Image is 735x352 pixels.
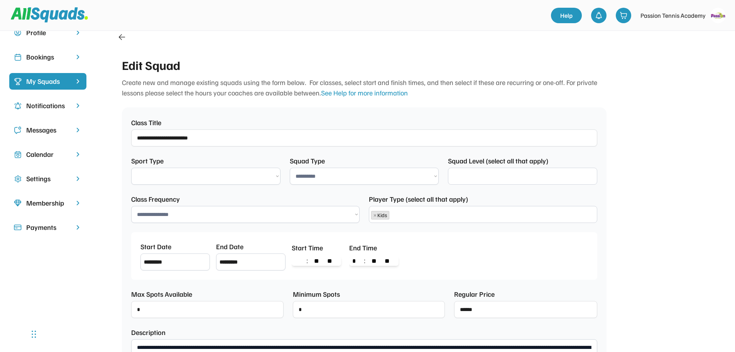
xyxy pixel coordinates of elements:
div: Payments [26,222,69,233]
div: Start Time [292,243,323,253]
img: bell-03%20%281%29.svg [595,12,603,19]
div: Edit Squad [122,56,607,74]
div: Sport Type [131,156,174,166]
div: My Squads [26,76,69,87]
div: Passion Tennis Academy [640,11,706,20]
img: Icon%20copy%207.svg [14,151,22,158]
div: End Time [349,243,377,253]
div: Profile [26,27,69,38]
img: chevron-right.svg [74,175,82,182]
img: Icon%20%2815%29.svg [14,224,22,231]
img: shopping-cart-01%20%281%29.svg [620,12,627,19]
div: Calendar [26,149,69,160]
div: Membership [26,198,69,208]
div: Start Date [140,241,171,252]
div: Minimum Spots [293,289,340,299]
div: Squad Type [290,156,332,166]
div: Class Title [131,117,161,128]
img: Icon%20%2823%29.svg [14,78,22,85]
span: : [361,258,368,264]
div: Bookings [26,52,69,62]
img: chevron-right.svg [74,224,82,231]
img: user-circle.svg [14,29,22,37]
img: chevron-right.svg [74,29,82,36]
div: End Date [216,241,243,252]
li: Kids [371,211,389,219]
div: Regular Price [454,289,495,299]
div: Create new and manage existing squads using the form below. For classes, select start and finish ... [122,77,607,98]
a: See Help for more information [321,88,408,97]
img: chevron-right.svg [74,102,82,109]
span: : [303,258,311,264]
img: logo_square.gif [710,8,726,23]
img: Icon%20copy%2016.svg [14,175,22,183]
div: Squad Level (select all that apply) [448,156,548,166]
img: Squad%20Logo.svg [11,7,88,22]
div: Notifications [26,100,69,111]
img: chevron-right.svg [74,199,82,207]
img: chevron-right.svg [74,126,82,134]
div: Settings [26,173,69,184]
span: × [373,213,377,218]
div: Player Type (select all that apply) [369,194,468,204]
img: Icon%20copy%202.svg [14,53,22,61]
img: Icon%20copy%204.svg [14,102,22,110]
img: Icon%20copy%205.svg [14,126,22,134]
img: chevron-right.svg [74,151,82,158]
div: Class Frequency [131,194,180,204]
img: chevron-right.svg [74,53,82,61]
img: Icon%20copy%208.svg [14,199,22,207]
a: Help [551,8,582,23]
img: chevron-right%20copy%203.svg [74,78,82,85]
div: Messages [26,125,69,135]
